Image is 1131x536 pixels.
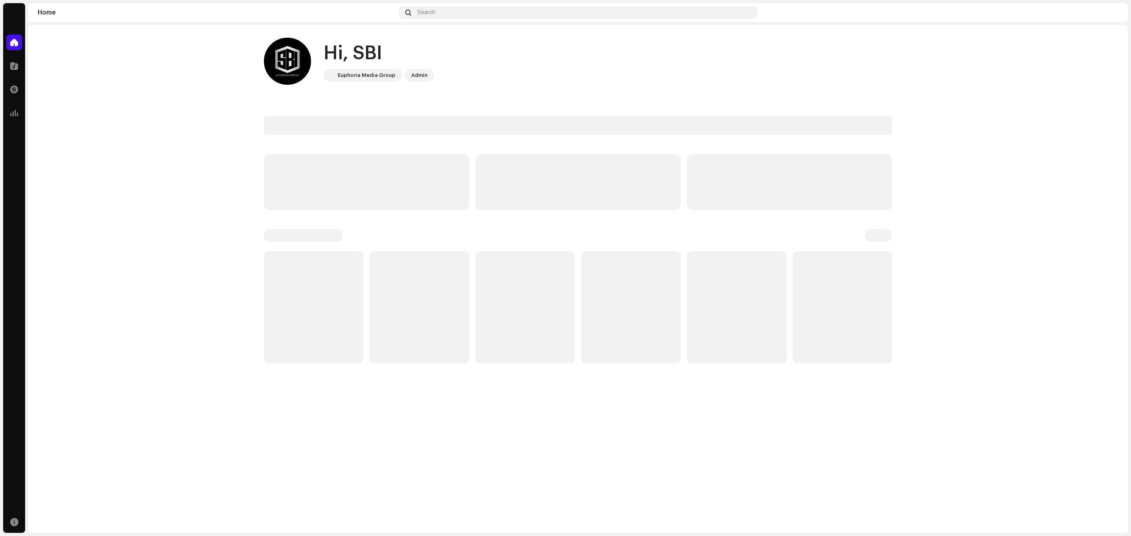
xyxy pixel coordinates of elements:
[38,9,396,16] div: Home
[264,38,311,85] img: 7a451cc1-1008-4d9a-b801-c0293ab6a051
[338,71,395,80] div: Euphoria Media Group
[417,9,436,16] span: Search
[324,41,434,66] div: Hi, SBI
[325,71,335,80] img: de0d2825-999c-4937-b35a-9adca56ee094
[1106,6,1118,19] img: 7a451cc1-1008-4d9a-b801-c0293ab6a051
[411,71,428,80] div: Admin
